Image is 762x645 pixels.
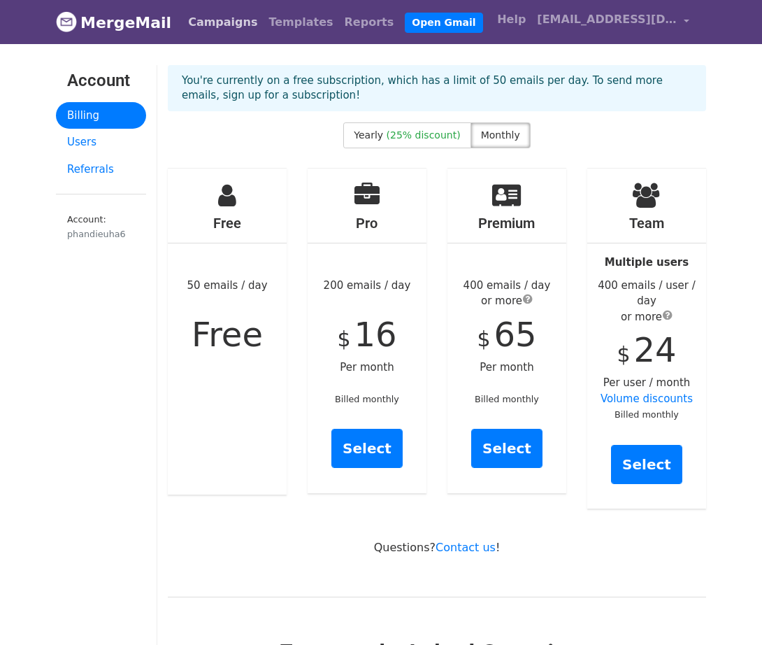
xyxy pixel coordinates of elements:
[56,156,146,183] a: Referrals
[56,11,77,32] img: MergeMail logo
[387,129,461,141] span: (25% discount)
[611,445,682,484] a: Select
[491,6,531,34] a: Help
[601,392,693,405] a: Volume discounts
[477,327,491,351] span: $
[354,315,396,354] span: 16
[335,394,399,404] small: Billed monthly
[67,214,135,241] small: Account:
[339,8,400,36] a: Reports
[471,429,542,468] a: Select
[447,169,566,493] div: Per month
[537,11,677,28] span: [EMAIL_ADDRESS][DOMAIN_NAME]
[475,394,539,404] small: Billed monthly
[692,578,762,645] iframe: Chat Widget
[587,169,706,509] div: Per user / month
[531,6,695,38] a: [EMAIL_ADDRESS][DOMAIN_NAME]
[182,73,692,103] p: You're currently on a free subscription, which has a limit of 50 emails per day. To send more ema...
[56,129,146,156] a: Users
[56,102,146,129] a: Billing
[447,215,566,232] h4: Premium
[168,215,287,232] h4: Free
[605,256,689,269] strong: Multiple users
[331,429,403,468] a: Select
[614,409,679,420] small: Billed monthly
[308,215,426,232] h4: Pro
[405,13,482,33] a: Open Gmail
[587,215,706,232] h4: Team
[67,227,135,241] div: phandieuha6
[338,327,351,351] span: $
[617,342,631,367] span: $
[354,129,383,141] span: Yearly
[67,71,135,91] h3: Account
[436,541,496,554] a: Contact us
[182,8,263,36] a: Campaigns
[633,330,676,369] span: 24
[192,315,263,354] span: Free
[168,169,287,495] div: 50 emails / day
[494,315,536,354] span: 65
[587,278,706,325] div: 400 emails / user / day or more
[481,129,520,141] span: Monthly
[308,169,426,493] div: 200 emails / day Per month
[56,8,171,37] a: MergeMail
[168,540,706,555] p: Questions? !
[447,278,566,309] div: 400 emails / day or more
[263,8,338,36] a: Templates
